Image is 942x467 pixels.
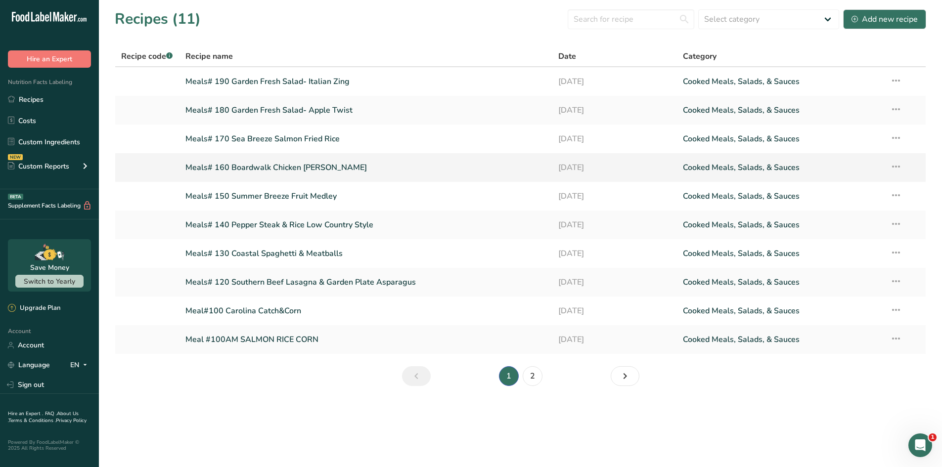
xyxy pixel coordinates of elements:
div: EN [70,359,91,371]
a: Cooked Meals, Salads, & Sauces [683,300,878,321]
a: Cooked Meals, Salads, & Sauces [683,243,878,264]
a: Meal#100 Carolina Catch&Corn [185,300,547,321]
div: Add new recipe [852,13,918,25]
a: Meals# 170 Sea Breeze Salmon Fried Rice [185,128,547,149]
a: FAQ . [45,410,57,417]
div: BETA [8,194,23,200]
a: Hire an Expert . [8,410,43,417]
a: Previous page [402,366,431,386]
a: [DATE] [558,272,671,293]
a: [DATE] [558,243,671,264]
span: Recipe name [185,50,233,62]
div: Custom Reports [8,161,69,171]
a: About Us . [8,410,79,424]
a: Terms & Conditions . [8,417,56,424]
a: [DATE] [558,100,671,121]
a: Meals# 190 Garden Fresh Salad- Italian Zing [185,71,547,92]
span: 1 [929,433,937,441]
button: Hire an Expert [8,50,91,68]
a: [DATE] [558,71,671,92]
a: [DATE] [558,186,671,207]
div: Powered By FoodLabelMaker © 2025 All Rights Reserved [8,439,91,451]
button: Switch to Yearly [15,275,84,288]
a: Meals# 120 Southern Beef Lasagna & Garden Plate Asparagus [185,272,547,293]
div: Save Money [30,262,69,273]
a: Meals# 130 Coastal Spaghetti & Meatballs [185,243,547,264]
a: Cooked Meals, Salads, & Sauces [683,71,878,92]
div: NEW [8,154,23,160]
a: Privacy Policy [56,417,87,424]
h1: Recipes (11) [115,8,201,30]
a: Meals# 160 Boardwalk Chicken [PERSON_NAME] [185,157,547,178]
a: Cooked Meals, Salads, & Sauces [683,186,878,207]
button: Add new recipe [843,9,926,29]
a: Meals# 150 Summer Breeze Fruit Medley [185,186,547,207]
input: Search for recipe [568,9,694,29]
a: Cooked Meals, Salads, & Sauces [683,100,878,121]
span: Recipe code [121,51,173,62]
a: [DATE] [558,329,671,350]
a: [DATE] [558,157,671,178]
a: Cooked Meals, Salads, & Sauces [683,329,878,350]
span: Category [683,50,717,62]
a: Meals# 180 Garden Fresh Salad- Apple Twist [185,100,547,121]
a: Meals# 140 Pepper Steak & Rice Low Country Style [185,214,547,235]
span: Switch to Yearly [24,277,75,286]
a: Cooked Meals, Salads, & Sauces [683,214,878,235]
a: Page 2. [523,366,542,386]
div: Upgrade Plan [8,303,60,313]
iframe: Intercom live chat [908,433,932,457]
a: Next page [611,366,639,386]
a: Cooked Meals, Salads, & Sauces [683,272,878,293]
span: Date [558,50,576,62]
a: Cooked Meals, Salads, & Sauces [683,128,878,149]
a: [DATE] [558,214,671,235]
a: Meal #100AM SALMON RICE CORN [185,329,547,350]
a: Cooked Meals, Salads, & Sauces [683,157,878,178]
a: [DATE] [558,128,671,149]
a: [DATE] [558,300,671,321]
a: Language [8,356,50,374]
